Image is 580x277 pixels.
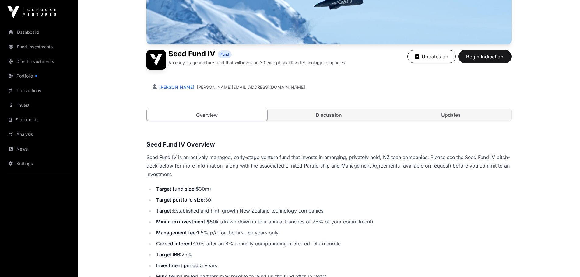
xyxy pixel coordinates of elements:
[550,248,580,277] iframe: Chat Widget
[5,26,73,39] a: Dashboard
[466,53,504,60] span: Begin Indication
[5,40,73,54] a: Fund Investments
[156,241,194,247] strong: Carried interest:
[146,109,268,121] a: Overview
[147,109,511,121] nav: Tabs
[391,109,511,121] a: Updates
[156,262,200,268] strong: Investment period:
[156,197,205,203] strong: Target portfolio size:
[154,228,512,237] li: 1.5% p/a for the first ten years only
[154,261,512,270] li: 5 years
[5,142,73,156] a: News
[156,186,196,192] strong: Target fund size:
[168,50,215,58] h1: Seed Fund IV
[5,113,73,126] a: Statements
[5,84,73,97] a: Transactions
[154,206,512,215] li: Established and high growth New Zealand technology companies
[156,230,197,236] strong: Management fee:
[269,109,389,121] a: Discussion
[7,6,56,18] img: Icehouse Ventures Logo
[458,50,512,63] button: Begin Indication
[220,52,229,57] span: Fund
[158,85,194,90] a: [PERSON_NAME]
[5,99,73,112] a: Invest
[197,84,305,90] a: [PERSON_NAME][EMAIL_ADDRESS][DOMAIN_NAME]
[168,60,346,66] p: An early-stage venture fund that will invest in 30 exceptional Kiwi technology companies.
[156,251,181,258] strong: Target IRR:
[154,196,512,204] li: 30
[154,185,512,193] li: $30m+
[156,219,207,225] strong: Minimum investment:
[146,140,512,149] h3: Seed Fund IV Overview
[458,56,512,62] a: Begin Indication
[154,250,512,259] li: 25%
[154,239,512,248] li: 20% after an 8% annually compounding preferred return hurdle
[5,69,73,83] a: Portfolio
[407,50,456,63] button: Updates on
[146,153,512,178] p: Seed Fund IV is an actively managed, early-stage venture fund that invests in emerging, privately...
[5,157,73,170] a: Settings
[156,208,173,214] strong: Target:
[5,128,73,141] a: Analysis
[5,55,73,68] a: Direct Investments
[154,217,512,226] li: $50k (drawn down in four annual tranches of 25% of your commitment)
[146,50,166,70] img: Seed Fund IV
